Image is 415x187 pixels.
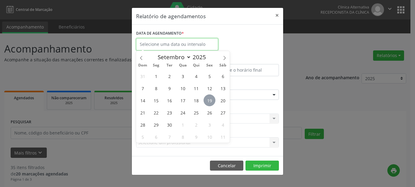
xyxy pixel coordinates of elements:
span: Setembro 21, 2025 [137,107,149,118]
span: Setembro 11, 2025 [190,82,202,94]
button: Imprimir [245,161,279,171]
span: Setembro 2, 2025 [163,70,175,82]
h5: Relatório de agendamentos [136,12,206,20]
span: Setembro 22, 2025 [150,107,162,118]
span: Setembro 18, 2025 [190,94,202,106]
input: Selecione o horário final [209,64,279,76]
span: Setembro 6, 2025 [217,70,229,82]
span: Setembro 23, 2025 [163,107,175,118]
span: Qui [190,63,203,67]
input: Selecione uma data ou intervalo [136,38,218,50]
label: ATÉ [209,55,279,64]
span: Dom [136,63,149,67]
span: Setembro 3, 2025 [177,70,189,82]
span: Outubro 7, 2025 [163,131,175,143]
span: Setembro 19, 2025 [204,94,215,106]
span: Setembro 8, 2025 [150,82,162,94]
span: Setembro 17, 2025 [177,94,189,106]
span: Setembro 12, 2025 [204,82,215,94]
span: Seg [149,63,163,67]
button: Close [271,8,283,23]
span: Outubro 6, 2025 [150,131,162,143]
span: Sáb [216,63,230,67]
span: Sex [203,63,216,67]
span: Setembro 10, 2025 [177,82,189,94]
span: Setembro 1, 2025 [150,70,162,82]
span: Outubro 5, 2025 [137,131,149,143]
span: Setembro 16, 2025 [163,94,175,106]
select: Month [155,53,191,61]
span: Outubro 10, 2025 [204,131,215,143]
span: Ter [163,63,176,67]
input: Year [191,53,211,61]
span: Outubro 8, 2025 [177,131,189,143]
span: Outubro 2, 2025 [190,119,202,131]
span: Setembro 30, 2025 [163,119,175,131]
span: Outubro 11, 2025 [217,131,229,143]
span: Setembro 7, 2025 [137,82,149,94]
span: Setembro 27, 2025 [217,107,229,118]
button: Cancelar [210,161,243,171]
span: Setembro 4, 2025 [190,70,202,82]
span: Outubro 4, 2025 [217,119,229,131]
span: Setembro 26, 2025 [204,107,215,118]
span: Outubro 9, 2025 [190,131,202,143]
span: Setembro 25, 2025 [190,107,202,118]
span: Setembro 24, 2025 [177,107,189,118]
span: Setembro 13, 2025 [217,82,229,94]
span: Outubro 3, 2025 [204,119,215,131]
span: Setembro 14, 2025 [137,94,149,106]
span: Qua [176,63,190,67]
span: Setembro 20, 2025 [217,94,229,106]
span: Agosto 31, 2025 [137,70,149,82]
span: Setembro 28, 2025 [137,119,149,131]
span: Setembro 15, 2025 [150,94,162,106]
span: Outubro 1, 2025 [177,119,189,131]
label: DATA DE AGENDAMENTO [136,29,184,38]
span: Setembro 9, 2025 [163,82,175,94]
span: Setembro 29, 2025 [150,119,162,131]
span: Setembro 5, 2025 [204,70,215,82]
